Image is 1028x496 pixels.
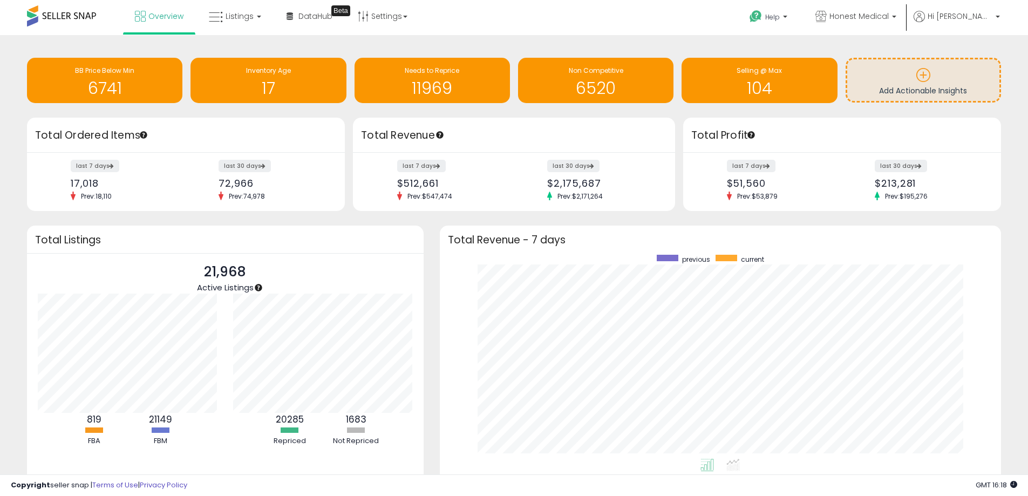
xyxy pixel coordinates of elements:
[196,79,341,97] h1: 17
[727,160,775,172] label: last 7 days
[829,11,889,22] span: Honest Medical
[875,160,927,172] label: last 30 days
[71,160,119,172] label: last 7 days
[76,192,117,201] span: Prev: 18,110
[682,255,710,264] span: previous
[223,192,270,201] span: Prev: 74,978
[197,262,254,282] p: 21,968
[197,282,254,293] span: Active Listings
[741,2,798,35] a: Help
[149,413,172,426] b: 21149
[190,58,346,103] a: Inventory Age 17
[682,58,837,103] a: Selling @ Max 104
[547,178,656,189] div: $2,175,687
[355,58,510,103] a: Needs to Reprice 11969
[552,192,608,201] span: Prev: $2,171,264
[687,79,832,97] h1: 104
[35,128,337,143] h3: Total Ordered Items
[140,480,187,490] a: Privacy Policy
[847,59,999,101] a: Add Actionable Insights
[128,436,193,446] div: FBM
[569,66,623,75] span: Non Competitive
[397,178,506,189] div: $512,661
[749,10,763,23] i: Get Help
[518,58,673,103] a: Non Competitive 6520
[879,85,967,96] span: Add Actionable Insights
[928,11,992,22] span: Hi [PERSON_NAME]
[397,160,446,172] label: last 7 days
[27,58,182,103] a: BB Price Below Min 6741
[11,480,50,490] strong: Copyright
[448,236,993,244] h3: Total Revenue - 7 days
[405,66,459,75] span: Needs to Reprice
[226,11,254,22] span: Listings
[139,130,148,140] div: Tooltip anchor
[402,192,458,201] span: Prev: $547,474
[92,480,138,490] a: Terms of Use
[246,66,291,75] span: Inventory Age
[361,128,667,143] h3: Total Revenue
[914,11,1000,35] a: Hi [PERSON_NAME]
[148,11,183,22] span: Overview
[71,178,178,189] div: 17,018
[298,11,332,22] span: DataHub
[219,160,271,172] label: last 30 days
[75,66,134,75] span: BB Price Below Min
[324,436,389,446] div: Not Repriced
[35,236,416,244] h3: Total Listings
[257,436,322,446] div: Repriced
[880,192,933,201] span: Prev: $195,276
[62,436,127,446] div: FBA
[737,66,782,75] span: Selling @ Max
[346,413,366,426] b: 1683
[87,413,101,426] b: 819
[976,480,1017,490] span: 2025-08-13 16:18 GMT
[741,255,764,264] span: current
[523,79,668,97] h1: 6520
[691,128,993,143] h3: Total Profit
[765,12,780,22] span: Help
[32,79,177,97] h1: 6741
[875,178,982,189] div: $213,281
[360,79,505,97] h1: 11969
[727,178,834,189] div: $51,560
[254,283,263,293] div: Tooltip anchor
[732,192,783,201] span: Prev: $53,879
[547,160,600,172] label: last 30 days
[219,178,326,189] div: 72,966
[331,5,350,16] div: Tooltip anchor
[11,480,187,491] div: seller snap | |
[276,413,304,426] b: 20285
[746,130,756,140] div: Tooltip anchor
[435,130,445,140] div: Tooltip anchor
